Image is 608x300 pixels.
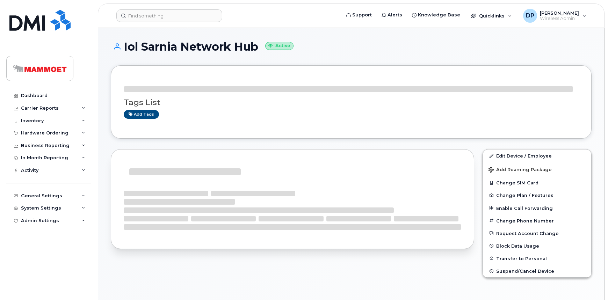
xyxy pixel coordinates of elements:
[483,240,591,252] button: Block Data Usage
[483,176,591,189] button: Change SIM Card
[111,41,592,53] h1: Iol Sarnia Network Hub
[496,205,553,211] span: Enable Call Forwarding
[483,265,591,277] button: Suspend/Cancel Device
[483,214,591,227] button: Change Phone Number
[265,42,294,50] small: Active
[488,167,552,174] span: Add Roaming Package
[483,189,591,202] button: Change Plan / Features
[124,110,159,119] a: Add tags
[483,202,591,214] button: Enable Call Forwarding
[124,98,579,107] h3: Tags List
[483,149,591,162] a: Edit Device / Employee
[483,252,591,265] button: Transfer to Personal
[483,162,591,176] button: Add Roaming Package
[496,193,553,198] span: Change Plan / Features
[483,227,591,240] button: Request Account Change
[496,269,554,274] span: Suspend/Cancel Device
